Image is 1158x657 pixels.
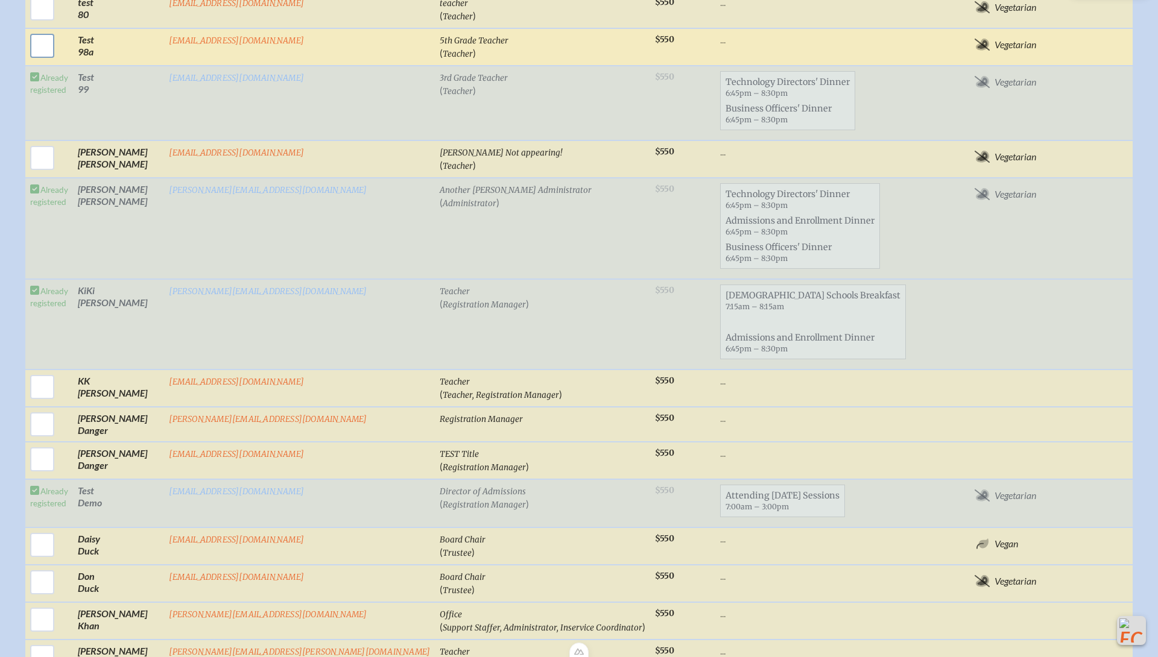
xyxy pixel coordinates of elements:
span: Registration Manager [443,462,526,473]
span: [DEMOGRAPHIC_DATA] Schools Breakfast [721,288,905,314]
span: $550 [655,448,674,458]
span: ) [473,47,476,58]
a: [EMAIL_ADDRESS][DOMAIN_NAME] [169,377,304,387]
span: 7:00am – 3:00pm [726,502,789,511]
img: To the top [1119,618,1144,643]
td: Daisy Duck [73,527,164,565]
span: 6:45pm – 8:30pm [726,227,788,236]
span: Admissions and Enrollment Dinner [721,330,905,356]
td: KK [PERSON_NAME] [73,369,164,407]
p: ... [720,447,906,459]
span: ) [526,461,529,472]
a: [EMAIL_ADDRESS][DOMAIN_NAME] [169,449,304,459]
span: ) [526,498,529,509]
span: ) [496,196,499,208]
span: ) [642,621,645,632]
span: 3rd Grade Teacher [440,73,508,83]
p: ... [720,645,906,657]
span: Board Chair [440,535,486,545]
span: ( [440,388,443,400]
span: $550 [655,646,674,656]
span: ( [440,196,443,208]
td: [PERSON_NAME] [PERSON_NAME] [73,178,164,279]
span: 6:45pm – 8:30pm [726,254,788,263]
a: [PERSON_NAME][EMAIL_ADDRESS][DOMAIN_NAME] [169,609,367,620]
span: ( [440,546,443,558]
span: Registration Manager [443,300,526,310]
span: $550 [655,608,674,618]
span: ) [473,159,476,171]
span: ( [440,621,443,632]
span: Trustee [443,585,472,596]
a: [EMAIL_ADDRESS][DOMAIN_NAME] [169,535,304,545]
p: ... [720,570,906,582]
p: ... [720,412,906,424]
span: Administrator [443,198,496,209]
span: Trustee [443,548,472,558]
td: [PERSON_NAME] Khan [73,602,164,640]
span: ( [440,461,443,472]
span: ) [472,583,475,595]
a: [PERSON_NAME][EMAIL_ADDRESS][PERSON_NAME][DOMAIN_NAME] [169,647,430,657]
span: Admissions and Enrollment Dinner [721,213,879,239]
span: ( [440,84,443,96]
span: [PERSON_NAME] Not appearing! [440,148,562,158]
span: Teacher [443,161,473,171]
span: Teacher [443,49,473,59]
p: ... [720,533,906,545]
span: Teacher, Registration Manager [443,390,559,400]
span: Vegan [995,538,1018,550]
span: $550 [655,413,674,423]
span: Teacher [443,86,473,96]
a: [EMAIL_ADDRESS][DOMAIN_NAME] [169,572,304,582]
span: ( [440,298,443,309]
span: ( [440,159,443,171]
span: ( [440,498,443,509]
span: Teacher [443,11,473,22]
td: Test 98a [73,28,164,66]
span: Support Staffer, Administrator, Inservice Coordinator [443,623,642,633]
span: 7:15am – 8:15am [726,302,784,311]
span: 6:45pm – 8:30pm [726,344,788,353]
span: $550 [655,571,674,581]
span: Director of Admissions [440,486,526,497]
span: ) [559,388,562,400]
span: Vegetarian [995,1,1036,13]
span: 6:45pm – 8:30pm [726,115,788,124]
span: Technology Directors' Dinner [721,186,879,213]
p: ... [720,146,906,158]
a: [EMAIL_ADDRESS][DOMAIN_NAME] [169,36,304,46]
p: ... [720,608,906,620]
td: Don Duck [73,565,164,602]
span: $550 [655,376,674,386]
td: [PERSON_NAME] [PERSON_NAME] [73,140,164,178]
span: Business Officers' Dinner [721,101,855,127]
span: Vegetarian [995,151,1036,163]
span: ) [472,546,475,558]
span: 6:45pm – 8:30pm [726,201,788,210]
span: ) [526,298,529,309]
span: Vegetarian [995,575,1036,587]
span: $550 [655,34,674,45]
span: Vegetarian [995,188,1036,200]
td: [PERSON_NAME] Danger [73,407,164,442]
a: [PERSON_NAME][EMAIL_ADDRESS][DOMAIN_NAME] [169,286,367,297]
a: [PERSON_NAME][EMAIL_ADDRESS][DOMAIN_NAME] [169,185,367,195]
span: Teacher [440,286,470,297]
span: Another [PERSON_NAME] Administrator [440,185,592,195]
span: TEST Title [440,449,479,459]
a: [EMAIL_ADDRESS][DOMAIN_NAME] [169,148,304,158]
span: $550 [655,533,674,544]
span: $550 [655,146,674,157]
span: ( [440,47,443,58]
p: ... [720,375,906,387]
span: ) [473,84,476,96]
span: Attending [DATE] Sessions [721,488,844,514]
span: ) [473,10,476,21]
td: Test Demo [73,479,164,527]
span: ( [440,583,443,595]
span: Vegetarian [995,76,1036,88]
span: Office [440,609,462,620]
span: Registration Manager [443,500,526,510]
button: Scroll Top [1117,616,1146,645]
